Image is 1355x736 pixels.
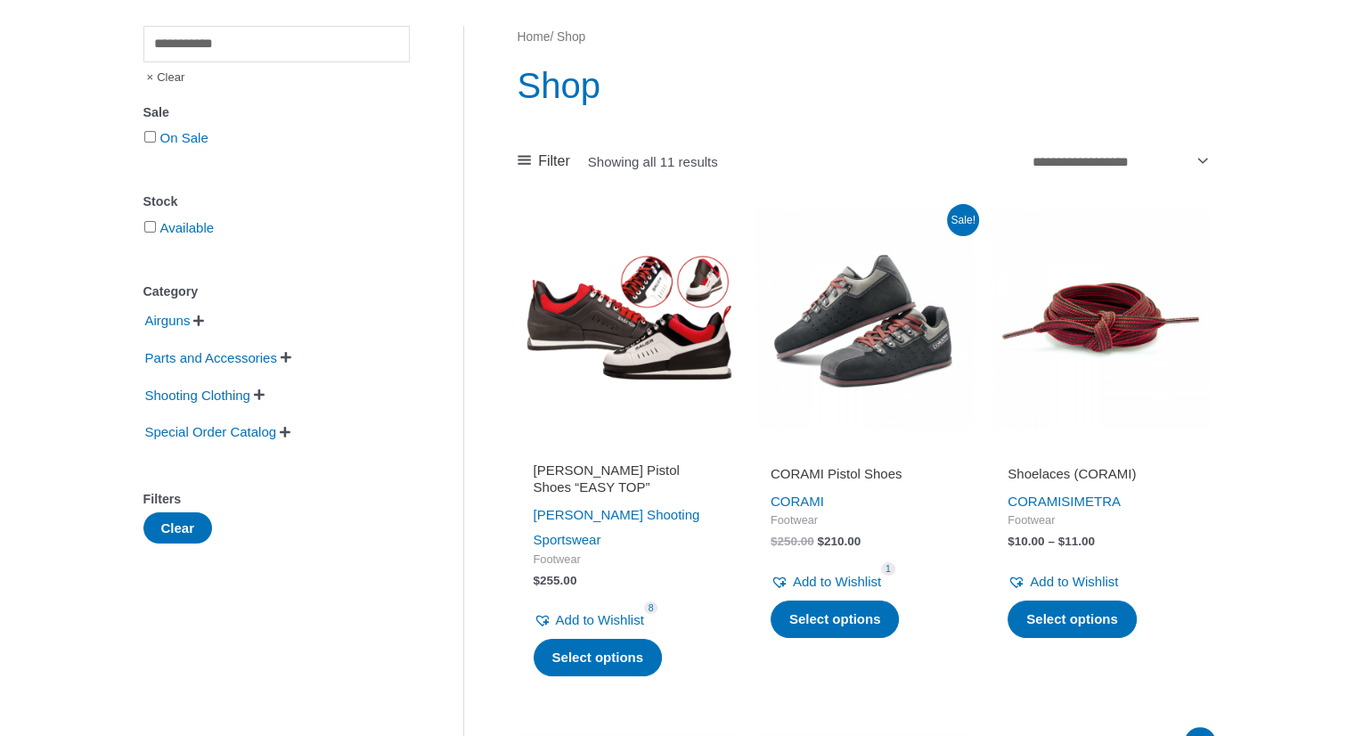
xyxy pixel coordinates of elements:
a: CORAMI Pistol Shoes [771,465,958,489]
span: Add to Wishlist [1030,574,1118,589]
div: Sale [143,100,410,126]
bdi: 11.00 [1058,535,1095,548]
span: $ [817,535,824,548]
a: SIMETRA [1061,494,1121,509]
a: Add to Wishlist [771,569,881,594]
span: Footwear [534,552,721,568]
span:  [193,315,204,327]
a: [PERSON_NAME] Shooting Sportswear [534,507,700,547]
bdi: 250.00 [771,535,814,548]
img: CORAMI Pistol Shoes [755,209,974,429]
span:  [281,351,291,364]
span: $ [534,574,541,587]
span: Clear [143,62,185,93]
bdi: 10.00 [1008,535,1044,548]
a: Parts and Accessories [143,349,279,364]
a: Select options for “Shoelaces (CORAMI)” [1008,601,1137,638]
div: Filters [143,487,410,512]
a: CORAMI [771,494,824,509]
p: Showing all 11 results [588,155,718,168]
span: $ [1008,535,1015,548]
a: CORAMI [1008,494,1061,509]
select: Shop order [1026,146,1212,176]
span: Filter [538,148,570,175]
a: Available [160,220,215,235]
span: $ [1058,535,1065,548]
a: Add to Wishlist [534,608,644,633]
span: Footwear [771,513,958,528]
span:  [280,426,290,438]
span:  [254,388,265,401]
span: Footwear [1008,513,1195,528]
h2: [PERSON_NAME] Pistol Shoes “EASY TOP” [534,462,721,496]
input: Available [144,221,156,233]
span: Add to Wishlist [793,574,881,589]
a: Filter [518,148,570,175]
input: On Sale [144,131,156,143]
span: 1 [881,562,895,576]
h2: Shoelaces (CORAMI) [1008,465,1195,483]
img: Shoelaces [992,209,1211,429]
span: Sale! [947,204,979,236]
a: Select options for “SAUER Pistol Shoes "EASY TOP"” [534,639,663,676]
button: Clear [143,512,213,544]
a: Add to Wishlist [1008,569,1118,594]
span: Airguns [143,306,192,336]
span: Shooting Clothing [143,380,252,411]
iframe: Customer reviews powered by Trustpilot [1008,440,1195,462]
bdi: 210.00 [817,535,861,548]
iframe: Customer reviews powered by Trustpilot [534,440,721,462]
span: $ [771,535,778,548]
nav: Breadcrumb [518,26,1212,49]
a: Airguns [143,312,192,327]
div: Stock [143,189,410,215]
span: – [1048,535,1055,548]
a: Home [518,30,551,44]
span: Add to Wishlist [556,612,644,627]
a: On Sale [160,130,208,145]
a: Special Order Catalog [143,423,279,438]
iframe: Customer reviews powered by Trustpilot [771,440,958,462]
span: Parts and Accessories [143,343,279,373]
img: SAUER Pistol Shoes "EASY TOP" [518,209,737,429]
h2: CORAMI Pistol Shoes [771,465,958,483]
a: Shoelaces (CORAMI) [1008,465,1195,489]
a: Select options for “CORAMI Pistol Shoes” [771,601,900,638]
a: Shooting Clothing [143,386,252,401]
div: Category [143,279,410,305]
h1: Shop [518,61,1212,110]
span: 8 [644,601,658,615]
a: [PERSON_NAME] Pistol Shoes “EASY TOP” [534,462,721,503]
span: Special Order Catalog [143,417,279,447]
bdi: 255.00 [534,574,577,587]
